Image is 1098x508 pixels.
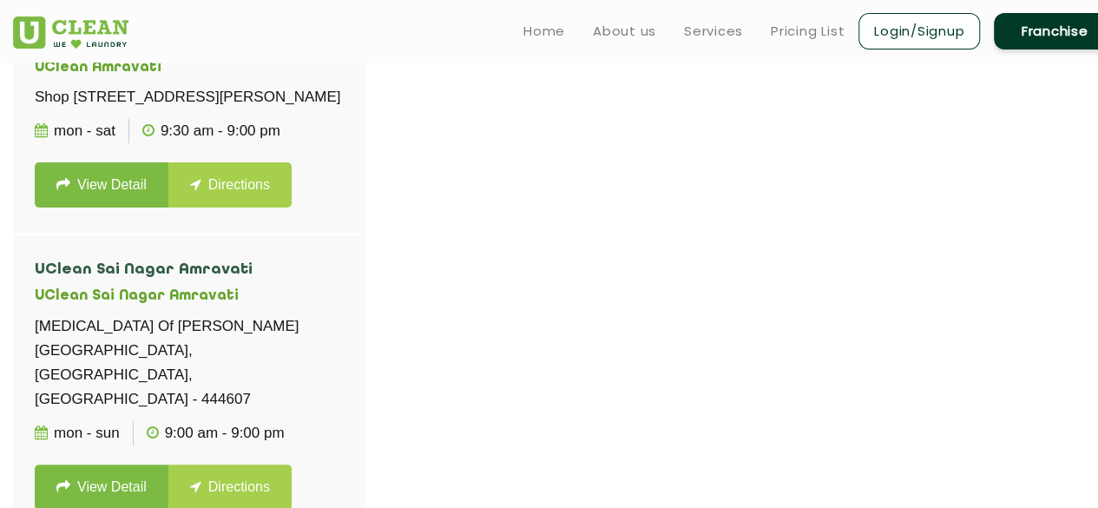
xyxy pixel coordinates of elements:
a: Home [523,21,565,42]
h4: UClean Sai Nagar Amravati [35,261,344,279]
a: View Detail [35,162,168,208]
a: Services [684,21,743,42]
a: Directions [168,162,292,208]
p: Mon - Sun [35,421,120,445]
img: UClean Laundry and Dry Cleaning [13,16,128,49]
a: Pricing List [771,21,845,42]
h5: UClean Amravati [35,60,340,76]
p: Mon - Sat [35,119,115,143]
a: About us [593,21,656,42]
p: 9:30 AM - 9:00 PM [142,119,280,143]
h5: UClean Sai Nagar Amravati [35,288,344,305]
p: [MEDICAL_DATA] Of [PERSON_NAME][GEOGRAPHIC_DATA], [GEOGRAPHIC_DATA], [GEOGRAPHIC_DATA] - 444607 [35,314,344,412]
a: Login/Signup [858,13,980,49]
p: 9:00 AM - 9:00 PM [147,421,285,445]
p: Shop [STREET_ADDRESS][PERSON_NAME] [35,85,340,109]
